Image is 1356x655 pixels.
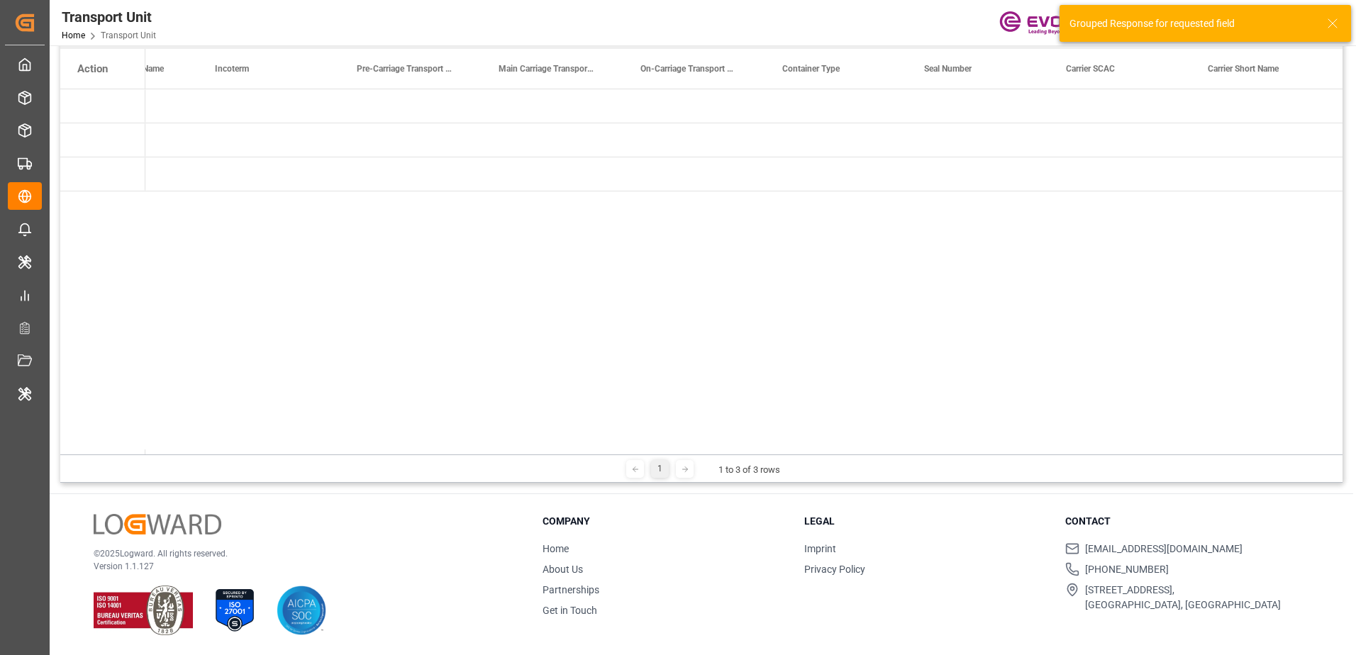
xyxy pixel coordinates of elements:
[62,30,85,40] a: Home
[804,543,836,554] a: Imprint
[60,157,145,191] div: Press SPACE to select this row.
[210,586,260,635] img: ISO 27001 Certification
[804,514,1048,529] h3: Legal
[543,584,599,595] a: Partnerships
[999,11,1091,35] img: Evonik-brand-mark-Deep-Purple-RGB.jpeg_1700498283.jpeg
[215,64,249,74] span: Incoterm
[94,586,193,635] img: ISO 9001 & ISO 14001 Certification
[543,543,569,554] a: Home
[543,605,597,616] a: Get in Touch
[640,64,735,74] span: On-Carriage Transport Mode
[62,6,156,28] div: Transport Unit
[1085,583,1281,612] span: [STREET_ADDRESS], [GEOGRAPHIC_DATA], [GEOGRAPHIC_DATA]
[543,564,583,575] a: About Us
[1085,542,1243,556] span: [EMAIL_ADDRESS][DOMAIN_NAME]
[94,514,221,534] img: Logward Logo
[1085,562,1169,577] span: [PHONE_NUMBER]
[651,460,669,478] div: 1
[277,586,326,635] img: AICPA SOC
[718,463,780,477] div: 1 to 3 of 3 rows
[1066,64,1115,74] span: Carrier SCAC
[60,123,145,157] div: Press SPACE to select this row.
[94,547,507,560] p: © 2025 Logward. All rights reserved.
[60,89,145,123] div: Press SPACE to select this row.
[782,64,840,74] span: Container Type
[1065,514,1309,529] h3: Contact
[1208,64,1279,74] span: Carrier Short Name
[357,64,452,74] span: Pre-Carriage Transport Mode
[1069,16,1313,31] div: Grouped Response for requested field
[804,564,865,575] a: Privacy Policy
[77,62,108,75] div: Action
[924,64,972,74] span: Seal Number
[543,514,787,529] h3: Company
[499,64,594,74] span: Main Carriage Transport Mode
[94,560,507,573] p: Version 1.1.127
